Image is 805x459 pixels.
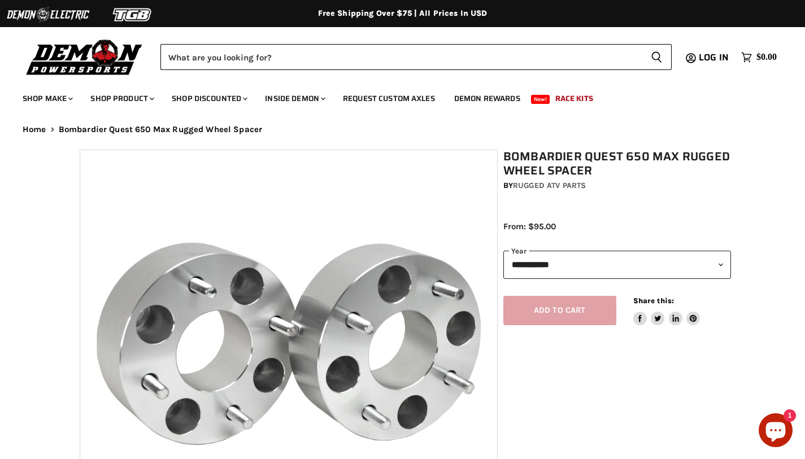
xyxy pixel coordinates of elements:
[59,125,263,134] span: Bombardier Quest 650 Max Rugged Wheel Spacer
[503,180,732,192] div: by
[642,44,672,70] button: Search
[633,296,700,326] aside: Share this:
[513,181,586,190] a: Rugged ATV Parts
[14,82,774,110] ul: Main menu
[755,413,796,450] inbox-online-store-chat: Shopify online store chat
[503,221,556,231] span: From: $95.00
[446,87,529,110] a: Demon Rewards
[163,87,254,110] a: Shop Discounted
[547,87,602,110] a: Race Kits
[699,50,729,64] span: Log in
[633,296,674,305] span: Share this:
[160,44,642,70] input: Search
[736,49,782,65] a: $0.00
[503,150,732,178] h1: Bombardier Quest 650 Max Rugged Wheel Spacer
[256,87,332,110] a: Inside Demon
[160,44,672,70] form: Product
[756,52,777,63] span: $0.00
[23,125,46,134] a: Home
[694,53,736,63] a: Log in
[334,87,443,110] a: Request Custom Axles
[531,95,550,104] span: New!
[82,87,161,110] a: Shop Product
[14,87,80,110] a: Shop Make
[90,4,175,25] img: TGB Logo 2
[503,251,732,278] select: year
[6,4,90,25] img: Demon Electric Logo 2
[23,37,146,77] img: Demon Powersports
